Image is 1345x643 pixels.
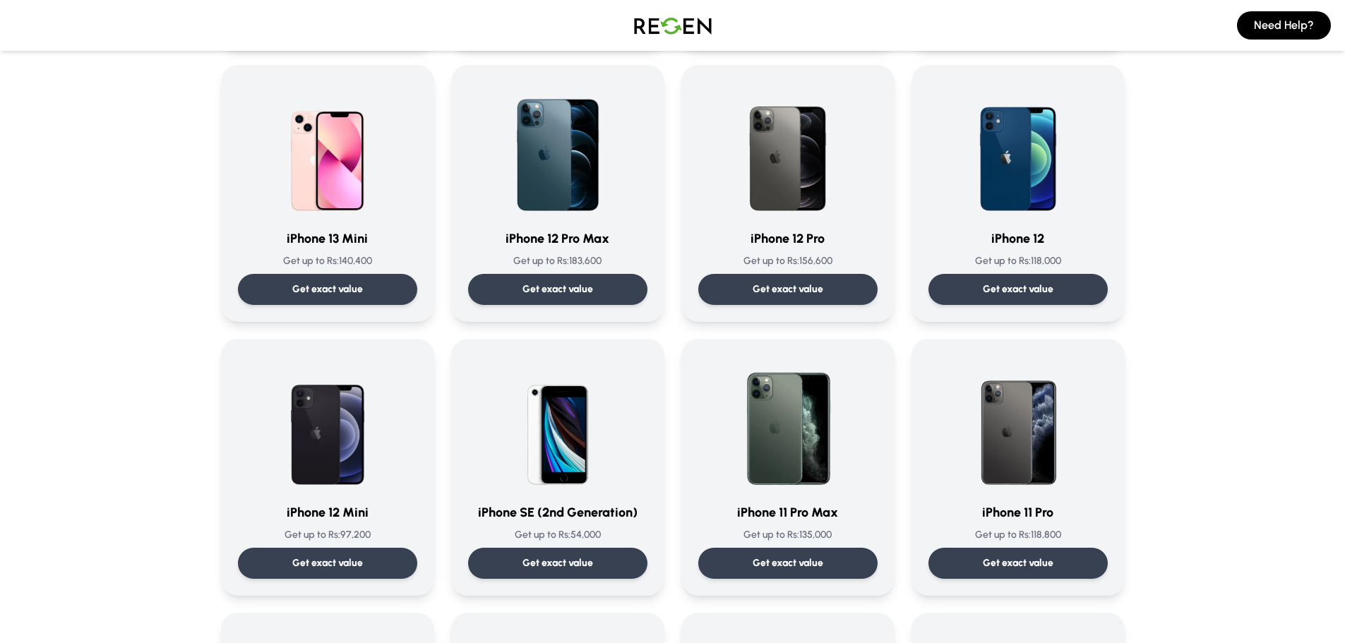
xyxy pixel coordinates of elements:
[238,229,417,248] h3: iPhone 13 Mini
[928,528,1108,542] p: Get up to Rs: 118,800
[292,556,363,570] p: Get exact value
[468,229,647,248] h3: iPhone 12 Pro Max
[468,254,647,268] p: Get up to Rs: 183,600
[720,82,856,217] img: iPhone 12 Pro
[260,82,395,217] img: iPhone 13 Mini
[950,82,1086,217] img: iPhone 12
[468,503,647,522] h3: iPhone SE (2nd Generation)
[490,356,626,491] img: iPhone SE (2nd Generation)
[522,556,593,570] p: Get exact value
[928,229,1108,248] h3: iPhone 12
[950,356,1086,491] img: iPhone 11 Pro
[522,282,593,296] p: Get exact value
[1237,11,1331,40] button: Need Help?
[260,356,395,491] img: iPhone 12 Mini
[720,356,856,491] img: iPhone 11 Pro Max
[983,282,1053,296] p: Get exact value
[490,82,626,217] img: iPhone 12 Pro Max
[753,556,823,570] p: Get exact value
[698,528,878,542] p: Get up to Rs: 135,000
[983,556,1053,570] p: Get exact value
[238,528,417,542] p: Get up to Rs: 97,200
[238,254,417,268] p: Get up to Rs: 140,400
[292,282,363,296] p: Get exact value
[928,503,1108,522] h3: iPhone 11 Pro
[468,528,647,542] p: Get up to Rs: 54,000
[698,254,878,268] p: Get up to Rs: 156,600
[928,254,1108,268] p: Get up to Rs: 118,000
[623,6,722,45] img: Logo
[698,229,878,248] h3: iPhone 12 Pro
[698,503,878,522] h3: iPhone 11 Pro Max
[753,282,823,296] p: Get exact value
[238,503,417,522] h3: iPhone 12 Mini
